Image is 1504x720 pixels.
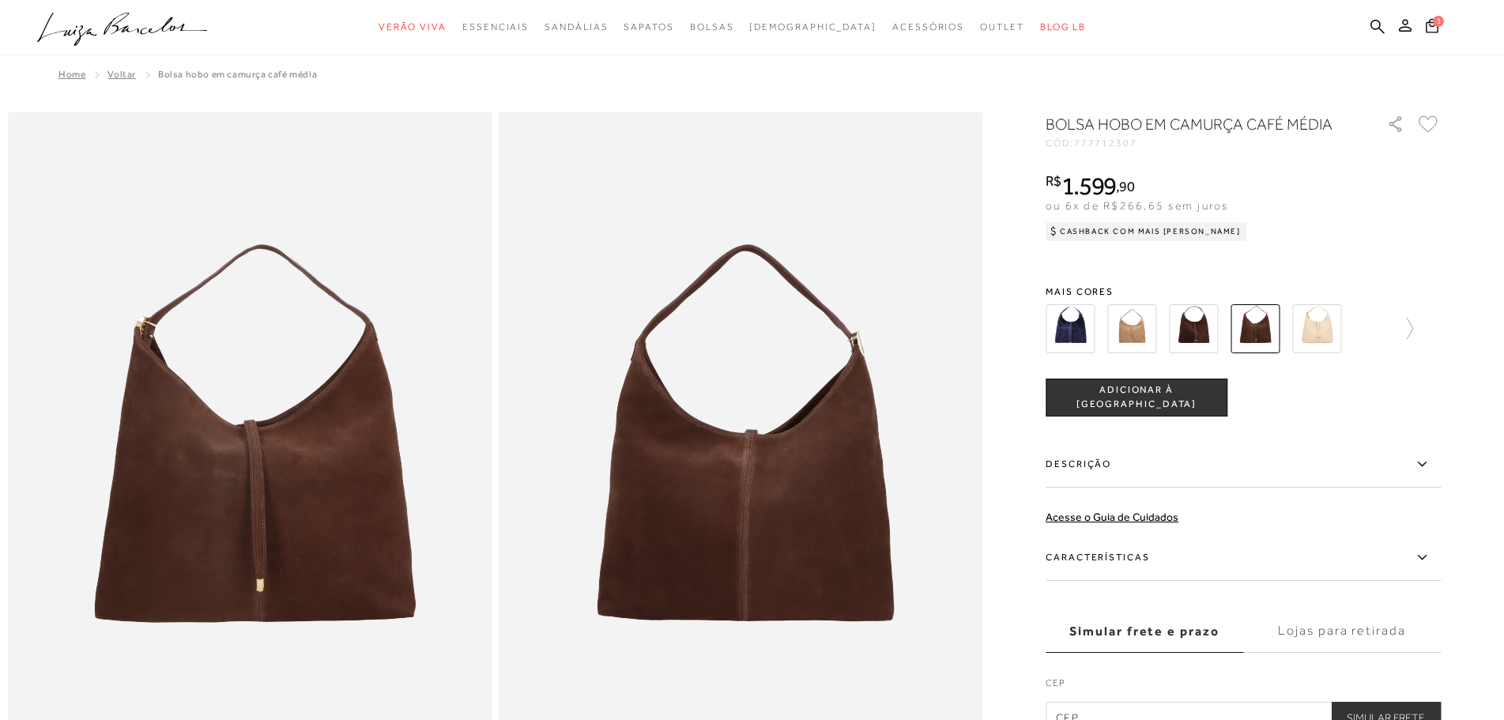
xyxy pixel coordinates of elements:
i: , [1116,179,1134,194]
a: BLOG LB [1040,13,1086,42]
span: ADICIONAR À [GEOGRAPHIC_DATA] [1046,383,1227,411]
a: noSubCategoriesText [462,13,529,42]
span: Mais cores [1046,287,1441,296]
a: noSubCategoriesText [624,13,673,42]
label: Características [1046,535,1441,581]
i: R$ [1046,174,1061,188]
a: noSubCategoriesText [980,13,1024,42]
span: 1.599 [1061,172,1117,200]
img: BOLSA HOBO EM CAMURÇA AZUL NAVAL MÉDIA [1046,304,1095,353]
span: ou 6x de R$266,65 sem juros [1046,199,1228,212]
label: Simular frete e prazo [1046,610,1243,653]
span: Verão Viva [379,21,447,32]
a: Home [58,69,85,80]
span: [DEMOGRAPHIC_DATA] [749,21,876,32]
label: Lojas para retirada [1243,610,1441,653]
span: Sandálias [545,21,608,32]
span: 1 [1433,16,1444,27]
span: 90 [1119,178,1134,194]
label: Descrição [1046,442,1441,488]
span: Outlet [980,21,1024,32]
button: ADICIONAR À [GEOGRAPHIC_DATA] [1046,379,1227,417]
span: Bolsas [690,21,734,32]
label: CEP [1046,676,1441,698]
span: BOLSA HOBO EM CAMURÇA CAFÉ MÉDIA [158,69,317,80]
a: Acesse o Guia de Cuidados [1046,511,1178,523]
span: Sapatos [624,21,673,32]
a: noSubCategoriesText [892,13,964,42]
a: Voltar [107,69,136,80]
span: BLOG LB [1040,21,1086,32]
div: CÓD: [1046,138,1362,148]
a: noSubCategoriesText [749,13,876,42]
a: noSubCategoriesText [379,13,447,42]
div: Cashback com Mais [PERSON_NAME] [1046,222,1247,241]
span: 777712307 [1074,138,1137,149]
a: noSubCategoriesText [545,13,608,42]
img: BOLSA HOBO EM COURO BEGE NATA MÉDIA [1292,304,1341,353]
button: 1 [1421,17,1443,39]
span: Essenciais [462,21,529,32]
a: noSubCategoriesText [690,13,734,42]
span: Acessórios [892,21,964,32]
img: BOLSA HOBO EM CAMURÇA BEGE FENDI MÉDIA [1107,304,1156,353]
h1: BOLSA HOBO EM CAMURÇA CAFÉ MÉDIA [1046,113,1342,135]
img: BOLSA HOBO EM CAMURÇA CAFÉ MÉDIA [1231,304,1280,353]
img: BOLSA HOBO EM CAMURÇA CAFÉ MÉDIA [1169,304,1218,353]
